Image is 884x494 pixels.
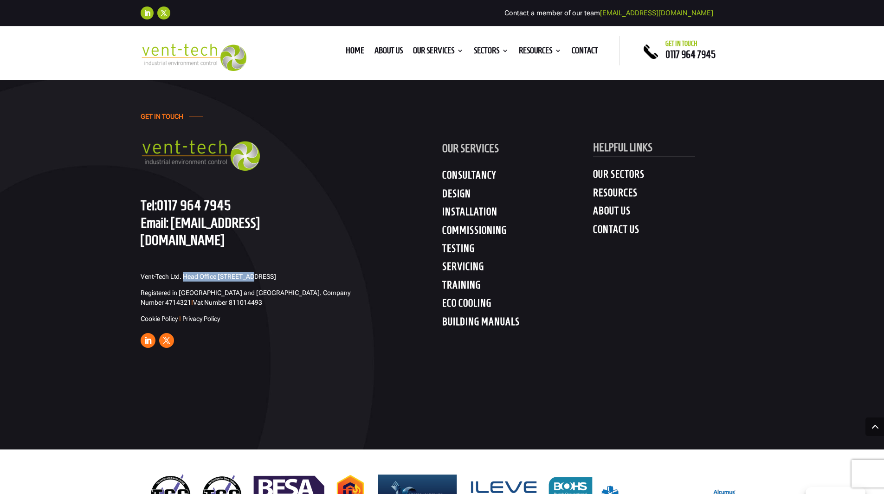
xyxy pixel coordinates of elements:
[442,279,593,295] h4: TRAINING
[141,273,276,280] span: Vent-Tech Ltd. Head Office [STREET_ADDRESS]
[141,333,155,348] a: Follow on LinkedIn
[141,315,178,322] a: Cookie Policy
[179,315,181,322] span: I
[665,40,697,47] span: Get in touch
[474,47,509,58] a: Sectors
[442,205,593,222] h4: INSTALLATION
[442,169,593,186] h4: CONSULTANCY
[519,47,561,58] a: Resources
[159,333,174,348] a: Follow on X
[572,47,598,58] a: Contact
[141,215,168,231] span: Email:
[442,187,593,204] h4: DESIGN
[141,215,260,248] a: [EMAIL_ADDRESS][DOMAIN_NAME]
[504,9,713,17] span: Contact a member of our team
[593,168,744,185] h4: OUR SECTORS
[191,299,193,306] span: I
[665,49,716,60] a: 0117 964 7945
[442,297,593,314] h4: ECO COOLING
[593,205,744,221] h4: ABOUT US
[600,9,713,17] a: [EMAIL_ADDRESS][DOMAIN_NAME]
[442,224,593,241] h4: COMMISSIONING
[442,242,593,259] h4: TESTING
[442,142,499,154] span: OUR SERVICES
[157,6,170,19] a: Follow on X
[141,44,247,71] img: 2023-09-27T08_35_16.549ZVENT-TECH---Clear-background
[442,260,593,277] h4: SERVICING
[442,315,593,332] h4: BUILDING MANUALS
[141,113,183,125] h4: GET IN TOUCH
[413,47,464,58] a: Our Services
[182,315,220,322] a: Privacy Policy
[593,186,744,203] h4: RESOURCES
[141,289,350,306] span: Registered in [GEOGRAPHIC_DATA] and [GEOGRAPHIC_DATA]. Company Number 4714321 Vat Number 811014493
[141,197,231,213] a: Tel:0117 964 7945
[141,197,157,213] span: Tel:
[593,223,744,240] h4: CONTACT US
[141,6,154,19] a: Follow on LinkedIn
[346,47,364,58] a: Home
[593,141,652,154] span: HELPFUL LINKS
[374,47,403,58] a: About us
